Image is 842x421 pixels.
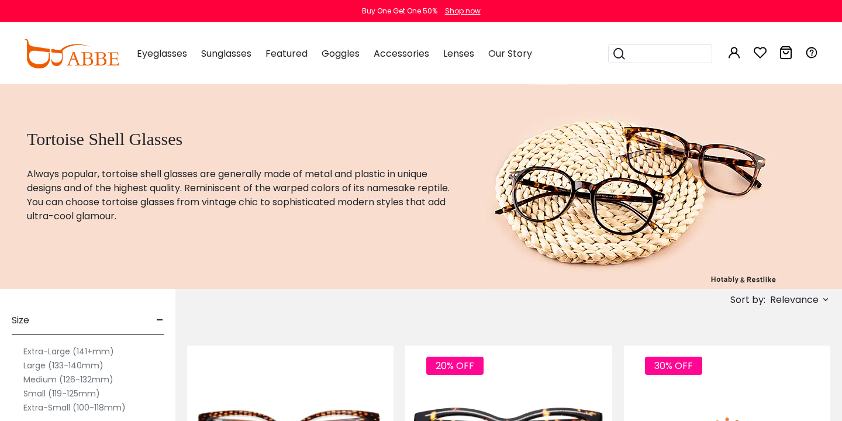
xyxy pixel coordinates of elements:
[12,306,29,334] span: Size
[645,357,702,375] span: 30% OFF
[374,47,429,60] span: Accessories
[23,372,113,387] label: Medium (126-132mm)
[27,129,453,150] h1: Tortoise Shell Glasses
[322,47,360,60] span: Goggles
[445,6,481,16] div: Shop now
[443,47,474,60] span: Lenses
[439,6,481,16] a: Shop now
[265,47,308,60] span: Featured
[23,39,119,68] img: abbeglasses.com
[137,47,187,60] span: Eyeglasses
[730,293,765,306] span: Sort by:
[23,387,100,401] label: Small (119-125mm)
[23,344,114,358] label: Extra-Large (141+mm)
[362,6,437,16] div: Buy One Get One 50%
[482,84,779,289] img: tortoise shell glasses
[23,401,126,415] label: Extra-Small (100-118mm)
[426,357,484,375] span: 20% OFF
[488,47,532,60] span: Our Story
[23,358,103,372] label: Large (133-140mm)
[201,47,251,60] span: Sunglasses
[156,306,164,334] span: -
[770,289,819,310] span: Relevance
[27,167,453,223] p: Always popular, tortoise shell glasses are generally made of metal and plastic in unique designs ...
